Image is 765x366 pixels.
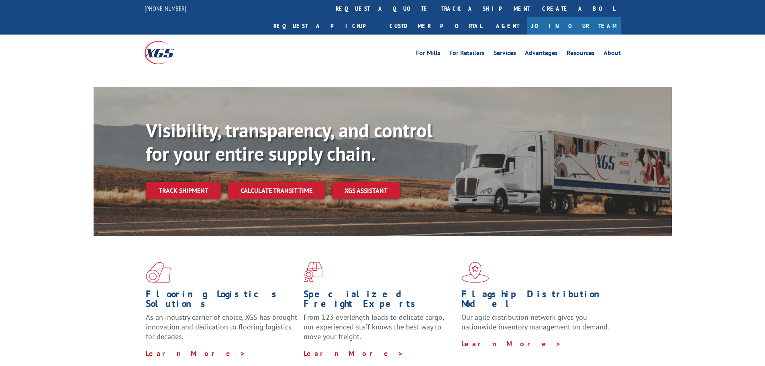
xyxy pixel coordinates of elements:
[567,50,595,59] a: Resources
[525,50,558,59] a: Advantages
[267,17,384,35] a: Request a pickup
[488,17,527,35] a: Agent
[461,289,613,313] h1: Flagship Distribution Model
[146,349,246,358] a: Learn More >
[145,4,186,12] a: [PHONE_NUMBER]
[146,289,298,313] h1: Flooring Logistics Solutions
[527,17,621,35] a: Join Our Team
[461,339,561,348] a: Learn More >
[604,50,621,59] a: About
[449,50,485,59] a: For Retailers
[384,17,488,35] a: Customer Portal
[461,262,489,283] img: xgs-icon-flagship-distribution-model-red
[146,182,221,199] a: Track shipment
[304,289,455,313] h1: Specialized Freight Experts
[146,313,297,341] span: As an industry carrier of choice, XGS has brought innovation and dedication to flooring logistics...
[461,313,609,331] span: Our agile distribution network gives you nationwide inventory management on demand.
[416,50,441,59] a: For Mills
[304,313,455,348] p: From 123 overlength loads to delicate cargo, our experienced staff knows the best way to move you...
[146,118,432,166] b: Visibility, transparency, and control for your entire supply chain.
[228,182,325,199] a: Calculate transit time
[304,349,404,358] a: Learn More >
[146,262,171,283] img: xgs-icon-total-supply-chain-intelligence-red
[332,182,400,199] a: XGS ASSISTANT
[494,50,516,59] a: Services
[304,262,322,283] img: xgs-icon-focused-on-flooring-red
